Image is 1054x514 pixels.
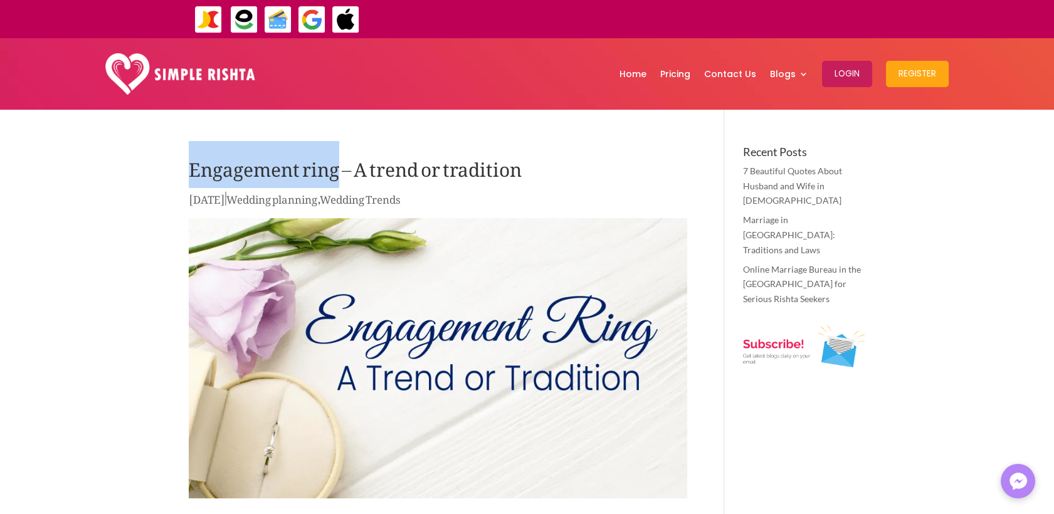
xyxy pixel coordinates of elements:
[886,41,949,107] a: Register
[264,6,292,34] img: Credit Cards
[1006,469,1031,494] img: Messenger
[743,214,835,255] a: Marriage in [GEOGRAPHIC_DATA]: Traditions and Laws
[743,165,842,206] a: 7 Beautiful Quotes About Husband and Wife in [DEMOGRAPHIC_DATA]
[770,41,808,107] a: Blogs
[332,6,360,34] img: ApplePay-icon
[320,184,401,210] a: Wedding Trends
[822,41,872,107] a: Login
[189,218,687,498] img: Engagement Ring A Trend or Tradition
[189,184,225,210] span: [DATE]
[189,146,687,190] h1: Engagement ring – A trend or tradition
[704,41,756,107] a: Contact Us
[886,61,949,87] button: Register
[743,264,861,305] a: Online Marriage Bureau in the [GEOGRAPHIC_DATA] for Serious Rishta Seekers
[298,6,326,34] img: GooglePay-icon
[660,41,690,107] a: Pricing
[194,6,223,34] img: JazzCash-icon
[189,190,687,214] p: | ,
[822,61,872,87] button: Login
[743,146,865,164] h4: Recent Posts
[619,41,646,107] a: Home
[230,6,258,34] img: EasyPaisa-icon
[226,184,317,210] a: Wedding planning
